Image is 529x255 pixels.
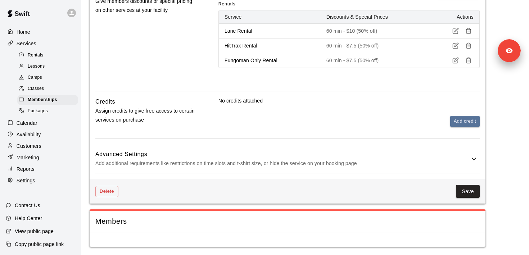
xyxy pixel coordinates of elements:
a: Availability [6,129,75,140]
h6: Credits [95,97,115,106]
p: Services [17,40,36,47]
a: Services [6,38,75,49]
button: Add credit [450,116,480,127]
p: Add additional requirements like restrictions on time slots and t-shirt size, or hide the service... [95,159,470,168]
a: Memberships [17,95,81,106]
th: Service [219,10,321,24]
div: Packages [17,106,78,116]
div: Classes [17,84,78,94]
p: Contact Us [15,202,40,209]
th: Discounts & Special Prices [321,10,436,24]
th: Actions [436,10,479,24]
p: Lane Rental [225,27,315,35]
p: Reports [17,165,35,173]
a: Home [6,27,75,37]
span: Classes [28,85,44,92]
span: Lessons [28,63,45,70]
a: Rentals [17,50,81,61]
p: Fungoman Only Rental [225,57,315,64]
span: Camps [28,74,42,81]
a: Marketing [6,152,75,163]
button: Save [456,185,480,198]
h6: Advanced Settings [95,150,470,159]
a: Calendar [6,118,75,128]
div: Camps [17,73,78,83]
p: Help Center [15,215,42,222]
p: Copy public page link [15,241,64,248]
div: Advanced SettingsAdd additional requirements like restrictions on time slots and t-shirt size, or... [95,145,480,173]
span: Members [95,217,480,226]
a: Customers [6,141,75,151]
div: Lessons [17,62,78,72]
div: Memberships [17,95,78,105]
a: Classes [17,83,81,95]
p: Availability [17,131,41,138]
p: Settings [17,177,35,184]
a: Camps [17,72,81,83]
a: Packages [17,106,81,117]
span: Memberships [28,96,57,104]
div: Rentals [17,50,78,60]
a: Lessons [17,61,81,72]
p: Home [17,28,30,36]
p: Customers [17,142,41,150]
button: Delete [95,186,118,197]
p: Marketing [17,154,39,161]
span: Rentals [28,52,44,59]
p: 60 min - $7.5 (50% off) [326,42,430,49]
span: Packages [28,108,48,115]
p: No credits attached [218,97,480,104]
p: HitTrax Rental [225,42,315,49]
a: Reports [6,164,75,174]
p: Calendar [17,119,37,127]
p: 60 min - $10 (50% off) [326,27,430,35]
p: View public page [15,228,54,235]
a: Settings [6,175,75,186]
p: Assign credits to give free access to certain services on purchase [95,106,195,124]
p: 60 min - $7.5 (50% off) [326,57,430,64]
